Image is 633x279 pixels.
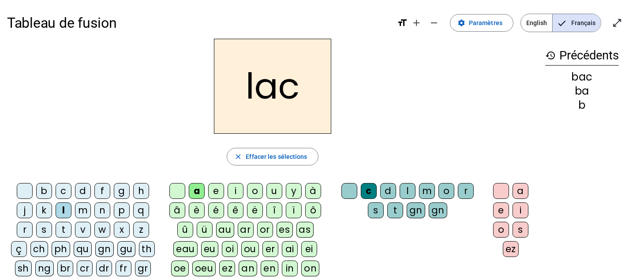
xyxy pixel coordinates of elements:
div: s [513,222,528,238]
div: s [368,202,384,218]
div: in [282,261,298,276]
div: b [36,183,52,199]
div: oi [222,241,238,257]
div: gr [135,261,151,276]
div: l [56,202,71,218]
mat-icon: add [411,18,422,28]
mat-button-toggle-group: Language selection [521,14,601,32]
mat-icon: settings [457,19,465,27]
div: gn [429,202,447,218]
div: u [266,183,282,199]
div: r [17,222,33,238]
h3: Précédents [545,46,619,66]
div: ng [35,261,54,276]
div: ou [241,241,259,257]
div: n [94,202,110,218]
div: f [94,183,110,199]
div: à [305,183,321,199]
div: t [56,222,71,238]
div: z [133,222,149,238]
div: g [114,183,130,199]
div: o [438,183,454,199]
div: â [169,202,185,218]
div: ü [197,222,213,238]
div: bac [545,72,619,82]
mat-icon: open_in_full [612,18,622,28]
div: v [75,222,91,238]
div: x [114,222,130,238]
div: r [458,183,474,199]
div: c [56,183,71,199]
div: b [545,100,619,110]
div: dr [96,261,112,276]
span: Paramètres [469,18,502,28]
button: Effacer les sélections [227,148,318,165]
div: w [94,222,110,238]
div: ph [52,241,70,257]
div: ei [301,241,317,257]
div: gn [95,241,114,257]
div: ez [219,261,235,276]
div: a [189,183,205,199]
div: l [400,183,416,199]
div: oeu [192,261,216,276]
div: o [247,183,263,199]
mat-icon: history [545,50,556,61]
div: ë [247,202,263,218]
div: qu [74,241,92,257]
div: th [139,241,155,257]
div: ba [545,86,619,96]
div: ï [286,202,302,218]
div: br [57,261,73,276]
mat-icon: format_size [397,18,408,28]
h2: lac [214,39,331,134]
div: gn [407,202,425,218]
div: cr [77,261,93,276]
div: m [419,183,435,199]
button: Augmenter la taille de la police [408,14,425,32]
div: ch [30,241,48,257]
div: c [361,183,377,199]
div: au [216,222,234,238]
div: ai [282,241,298,257]
span: English [521,14,552,32]
div: ar [238,222,254,238]
div: s [36,222,52,238]
button: Diminuer la taille de la police [425,14,443,32]
div: i [228,183,243,199]
div: e [208,183,224,199]
span: Effacer les sélections [246,151,307,162]
div: d [380,183,396,199]
div: es [277,222,293,238]
div: û [177,222,193,238]
mat-icon: remove [429,18,439,28]
div: a [513,183,528,199]
div: on [301,261,319,276]
div: sh [15,261,32,276]
div: î [266,202,282,218]
div: m [75,202,91,218]
button: Entrer en plein écran [608,14,626,32]
div: er [262,241,278,257]
div: eu [201,241,218,257]
div: ê [228,202,243,218]
div: é [208,202,224,218]
div: en [261,261,278,276]
div: gu [117,241,135,257]
button: Paramètres [450,14,513,32]
div: as [296,222,314,238]
div: ç [11,241,27,257]
div: an [239,261,257,276]
span: Français [553,14,601,32]
div: j [17,202,33,218]
div: eau [173,241,198,257]
mat-icon: close [234,153,242,161]
div: i [513,202,528,218]
div: or [257,222,273,238]
div: e [493,202,509,218]
div: p [114,202,130,218]
div: q [133,202,149,218]
div: h [133,183,149,199]
div: è [189,202,205,218]
div: ô [305,202,321,218]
